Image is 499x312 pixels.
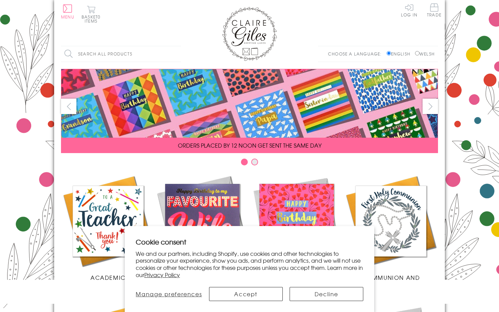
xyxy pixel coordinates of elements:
[222,7,277,61] img: Claire Giles Greetings Cards
[387,51,414,57] label: English
[136,237,363,247] h2: Cookie consent
[209,287,283,301] button: Accept
[423,99,438,114] button: next
[415,51,435,57] label: Welsh
[61,4,74,19] button: Menu
[155,174,249,282] a: New Releases
[174,46,181,62] input: Search
[61,158,438,169] div: Carousel Pagination
[290,287,363,301] button: Decline
[427,3,441,18] a: Trade
[82,5,100,23] button: Basket0 items
[344,174,438,290] a: Communion and Confirmation
[328,51,385,57] p: Choose a language:
[61,174,155,282] a: Academic
[241,159,248,165] button: Carousel Page 1 (Current Slide)
[136,250,363,278] p: We and our partners, including Shopify, use cookies and other technologies to personalize your ex...
[136,290,202,298] span: Manage preferences
[387,51,391,55] input: English
[362,273,420,290] span: Communion and Confirmation
[427,3,441,17] span: Trade
[136,287,202,301] button: Manage preferences
[61,46,181,62] input: Search all products
[251,159,258,165] button: Carousel Page 2
[61,99,76,114] button: prev
[178,141,321,149] span: ORDERS PLACED BY 12 NOON GET SENT THE SAME DAY
[249,174,344,282] a: Birthdays
[144,271,180,279] a: Privacy Policy
[401,3,417,17] a: Log In
[85,14,100,24] span: 0 items
[61,14,74,20] span: Menu
[415,51,419,55] input: Welsh
[90,273,126,282] span: Academic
